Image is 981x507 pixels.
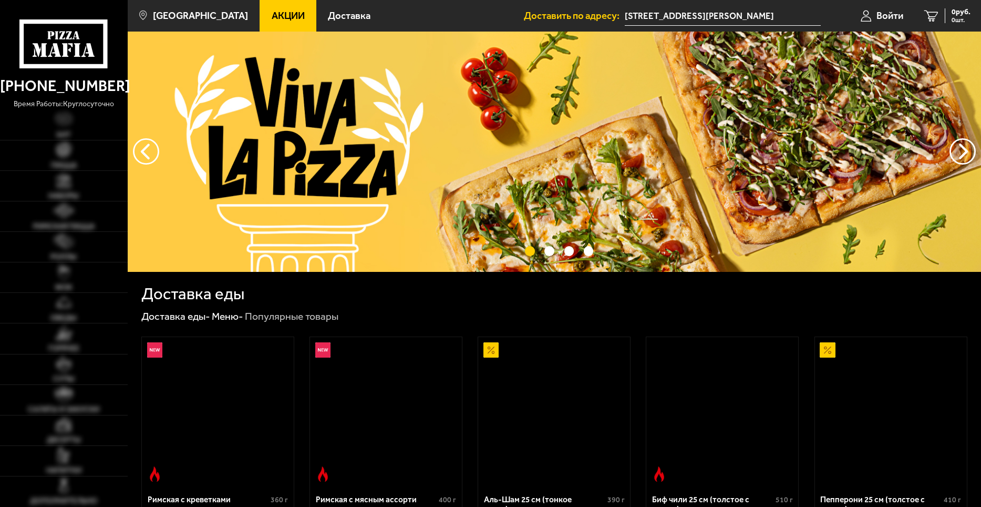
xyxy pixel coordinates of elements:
[949,138,976,165] button: предыдущий
[30,497,97,504] span: Дополнительно
[310,337,462,487] a: НовинкаОстрое блюдоРимская с мясным ассорти
[646,337,798,487] a: Острое блюдоБиф чили 25 см (толстое с сыром)
[625,6,821,26] input: Ваш адрес доставки
[142,337,294,487] a: НовинкаОстрое блюдоРимская с креветками
[33,222,95,230] span: Римская пицца
[48,344,79,352] span: Горячее
[272,11,305,21] span: Акции
[141,286,244,302] h1: Доставка еды
[952,8,970,16] span: 0 руб.
[46,467,81,474] span: Напитки
[439,495,456,504] span: 400 г
[525,246,535,256] button: точки переключения
[584,246,594,256] button: точки переключения
[564,246,574,256] button: точки переключения
[652,467,667,482] img: Острое блюдо
[271,495,288,504] span: 360 г
[478,337,630,487] a: АкционныйАль-Шам 25 см (тонкое тесто)
[524,11,625,21] span: Доставить по адресу:
[153,11,248,21] span: [GEOGRAPHIC_DATA]
[328,11,370,21] span: Доставка
[316,495,437,505] div: Римская с мясным ассорти
[776,495,793,504] span: 510 г
[50,314,77,321] span: Обеды
[133,138,159,165] button: следующий
[952,17,970,23] span: 0 шт.
[141,310,210,322] a: Доставка еды-
[245,310,338,323] div: Популярные товары
[55,283,73,291] span: WOK
[147,467,162,482] img: Острое блюдо
[56,131,71,138] span: Хит
[148,495,269,505] div: Римская с креветками
[51,161,77,169] span: Пицца
[147,342,162,358] img: Новинка
[48,192,79,199] span: Наборы
[607,495,625,504] span: 390 г
[625,6,821,26] span: улица Седова, 122
[544,246,554,256] button: точки переключения
[50,253,77,260] span: Роллы
[28,405,99,413] span: Салаты и закуски
[815,337,967,487] a: АкционныйПепперони 25 см (толстое с сыром)
[944,495,961,504] span: 410 г
[315,342,331,358] img: Новинка
[820,342,835,358] img: Акционный
[53,375,75,382] span: Супы
[876,11,903,21] span: Войти
[483,342,499,358] img: Акционный
[212,310,243,322] a: Меню-
[315,467,331,482] img: Острое блюдо
[47,436,81,443] span: Десерты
